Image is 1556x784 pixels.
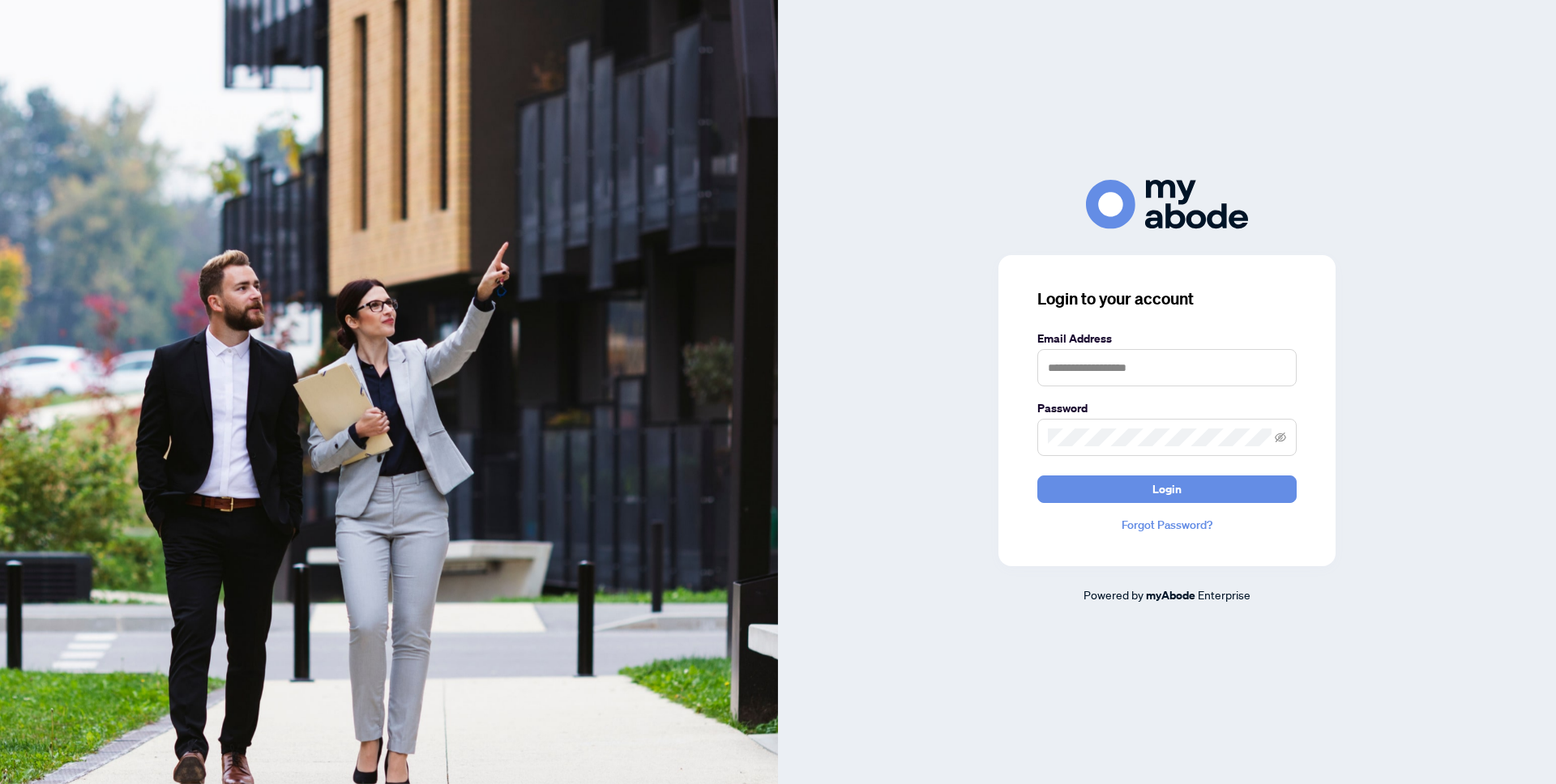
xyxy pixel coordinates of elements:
span: eye-invisible [1275,432,1286,443]
h3: Login to your account [1037,288,1297,310]
label: Password [1037,399,1297,417]
span: Login [1152,476,1182,502]
img: ma-logo [1086,180,1248,229]
a: myAbode [1146,586,1195,604]
span: Powered by [1084,587,1143,602]
label: Email Address [1037,330,1297,347]
span: Enterprise [1198,587,1250,602]
button: Login [1037,475,1297,503]
a: Forgot Password? [1037,516,1297,534]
